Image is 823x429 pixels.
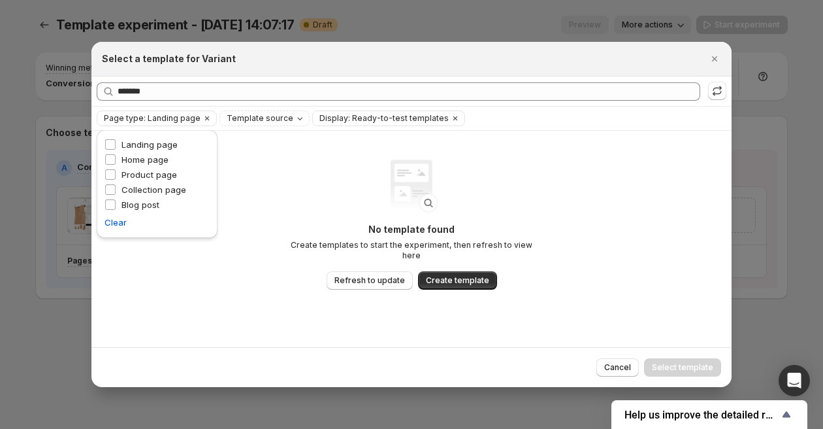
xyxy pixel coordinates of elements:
[121,154,169,165] span: Home page
[97,111,201,126] button: Page type: Landing page
[105,216,127,229] button: Clear
[705,50,724,68] button: Close
[624,407,794,422] button: Show survey - Help us improve the detailed report for A/B campaigns
[104,113,201,124] span: Page type: Landing page
[121,184,186,195] span: Collection page
[779,365,810,396] div: Open Intercom Messenger
[319,113,449,124] span: Display: Ready-to-test templates
[201,111,214,126] button: Clear
[313,111,449,126] button: Display: Ready-to-test templates
[604,362,631,373] span: Cancel
[281,223,542,236] p: No template found
[121,169,177,180] span: Product page
[327,271,413,290] button: Refresh to update
[426,275,489,286] span: Create template
[418,271,497,290] button: Create template
[449,111,462,126] button: Clear
[102,52,236,65] h2: Select a template for Variant
[281,240,542,261] p: Create templates to start the experiment, then refresh to view here
[624,409,779,421] span: Help us improve the detailed report for A/B campaigns
[220,111,309,126] button: Template source
[334,275,405,286] span: Refresh to update
[121,139,178,150] span: Landing page
[596,358,639,377] button: Cancel
[121,199,159,210] span: Blog post
[227,113,293,124] span: Template source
